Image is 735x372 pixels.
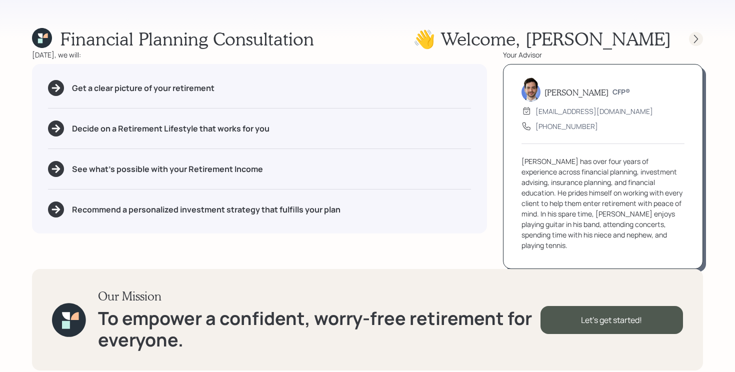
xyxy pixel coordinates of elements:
[544,87,608,97] h5: [PERSON_NAME]
[72,205,340,214] h5: Recommend a personalized investment strategy that fulfills your plan
[72,124,269,133] h5: Decide on a Retirement Lifestyle that works for you
[521,156,684,250] div: [PERSON_NAME] has over four years of experience across financial planning, investment advising, i...
[98,307,540,350] h1: To empower a confident, worry-free retirement for everyone.
[535,106,653,116] div: [EMAIL_ADDRESS][DOMAIN_NAME]
[72,164,263,174] h5: See what's possible with your Retirement Income
[98,289,540,303] h3: Our Mission
[60,28,314,49] h1: Financial Planning Consultation
[540,306,683,334] div: Let's get started!
[535,121,598,131] div: [PHONE_NUMBER]
[32,49,487,60] div: [DATE], we will:
[72,83,214,93] h5: Get a clear picture of your retirement
[612,88,630,96] h6: CFP®
[521,77,540,101] img: jonah-coleman-headshot.png
[503,49,703,60] div: Your Advisor
[413,28,671,49] h1: 👋 Welcome , [PERSON_NAME]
